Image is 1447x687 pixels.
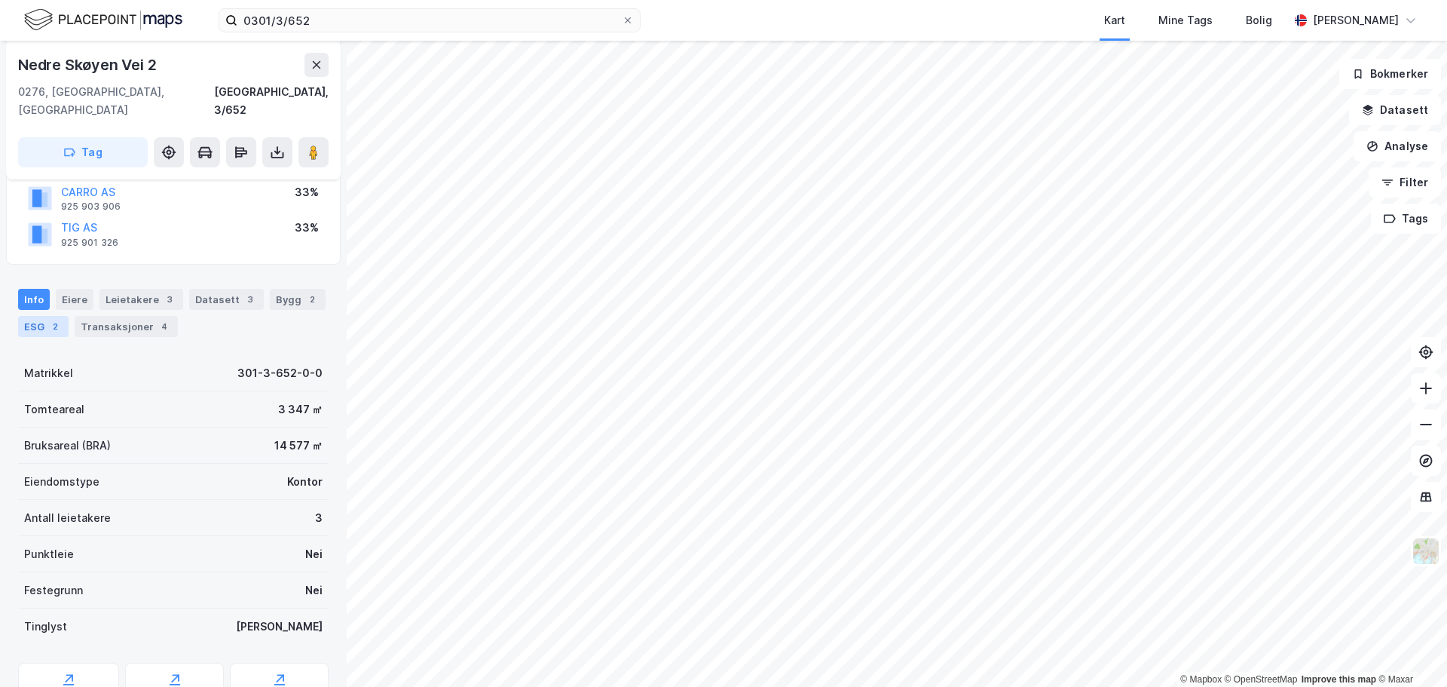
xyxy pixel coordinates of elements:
[1372,615,1447,687] iframe: Chat Widget
[24,400,84,419] div: Tomteareal
[237,364,323,382] div: 301-3-652-0-0
[189,289,264,310] div: Datasett
[1313,11,1399,29] div: [PERSON_NAME]
[236,618,323,636] div: [PERSON_NAME]
[1158,11,1213,29] div: Mine Tags
[243,292,258,307] div: 3
[305,545,323,563] div: Nei
[315,509,323,527] div: 3
[1339,59,1441,89] button: Bokmerker
[24,545,74,563] div: Punktleie
[278,400,323,419] div: 3 347 ㎡
[274,437,323,455] div: 14 577 ㎡
[99,289,183,310] div: Leietakere
[162,292,177,307] div: 3
[287,473,323,491] div: Kontor
[24,473,99,491] div: Eiendomstype
[1225,674,1298,685] a: OpenStreetMap
[295,219,319,237] div: 33%
[18,289,50,310] div: Info
[56,289,93,310] div: Eiere
[237,9,622,32] input: Søk på adresse, matrikkel, gårdeiere, leietakere eller personer
[214,83,329,119] div: [GEOGRAPHIC_DATA], 3/652
[1354,131,1441,161] button: Analyse
[305,581,323,600] div: Nei
[24,509,111,527] div: Antall leietakere
[295,183,319,201] div: 33%
[24,7,182,33] img: logo.f888ab2527a4732fd821a326f86c7f29.svg
[18,137,148,167] button: Tag
[24,364,73,382] div: Matrikkel
[47,319,63,334] div: 2
[1104,11,1125,29] div: Kart
[1180,674,1222,685] a: Mapbox
[61,237,118,249] div: 925 901 326
[1371,204,1441,234] button: Tags
[1372,615,1447,687] div: Kontrollprogram for chat
[24,618,67,636] div: Tinglyst
[1369,167,1441,198] button: Filter
[18,53,159,77] div: Nedre Skøyen Vei 2
[61,201,121,213] div: 925 903 906
[304,292,320,307] div: 2
[18,316,69,337] div: ESG
[1349,95,1441,125] button: Datasett
[1412,537,1440,566] img: Z
[1302,674,1376,685] a: Improve this map
[157,319,172,334] div: 4
[24,437,111,455] div: Bruksareal (BRA)
[270,289,326,310] div: Bygg
[24,581,83,600] div: Festegrunn
[18,83,214,119] div: 0276, [GEOGRAPHIC_DATA], [GEOGRAPHIC_DATA]
[1246,11,1272,29] div: Bolig
[75,316,178,337] div: Transaksjoner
